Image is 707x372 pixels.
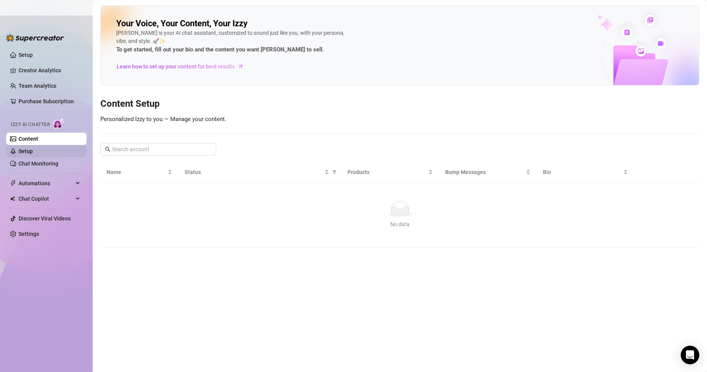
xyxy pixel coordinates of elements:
a: Discover Viral Videos [19,215,71,222]
span: Bump Messages [445,168,524,176]
a: Setup [19,148,33,154]
span: Izzy AI Chatter [11,121,50,128]
a: Creator Analytics [19,64,80,77]
span: filter [332,170,337,174]
a: Chat Monitoring [19,160,58,167]
a: Team Analytics [19,83,56,89]
span: arrow-right [237,63,244,70]
span: Chat Copilot [19,193,73,205]
span: Personalized Izzy to you — Manage your content. [100,116,226,123]
h3: Content Setup [100,98,699,110]
img: logo-BBDzfeDw.svg [6,34,64,42]
input: Search account [112,145,205,154]
span: Learn how to set up your content for best results [117,62,235,71]
th: Bump Messages [439,162,537,183]
div: [PERSON_NAME] is your AI chat assistant, customized to sound just like you, with your persona, vi... [116,29,348,55]
th: Bio [537,162,634,183]
a: Learn how to set up your content for best results [116,60,249,73]
span: thunderbolt [10,180,16,186]
h2: Your Voice, Your Content, Your Izzy [116,18,248,29]
div: No data [110,220,690,229]
span: Products [348,168,427,176]
span: Name [107,168,166,176]
div: Open Intercom Messenger [681,346,699,364]
img: AI Chatter [53,118,65,129]
strong: To get started, fill out your bio and the content you want [PERSON_NAME] to sell. [116,46,324,53]
span: filter [331,166,338,178]
a: Content [19,136,38,142]
th: Status [178,162,341,183]
a: Setup [19,52,33,58]
span: Bio [543,168,622,176]
img: ai-chatter-content-library-cLFOSyPT.png [579,6,699,85]
span: search [105,147,110,152]
a: Settings [19,231,39,237]
a: Purchase Subscription [19,95,80,108]
span: Status [185,168,322,176]
th: Products [341,162,439,183]
img: Chat Copilot [10,196,15,201]
th: Name [100,162,178,183]
span: Automations [19,177,73,189]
